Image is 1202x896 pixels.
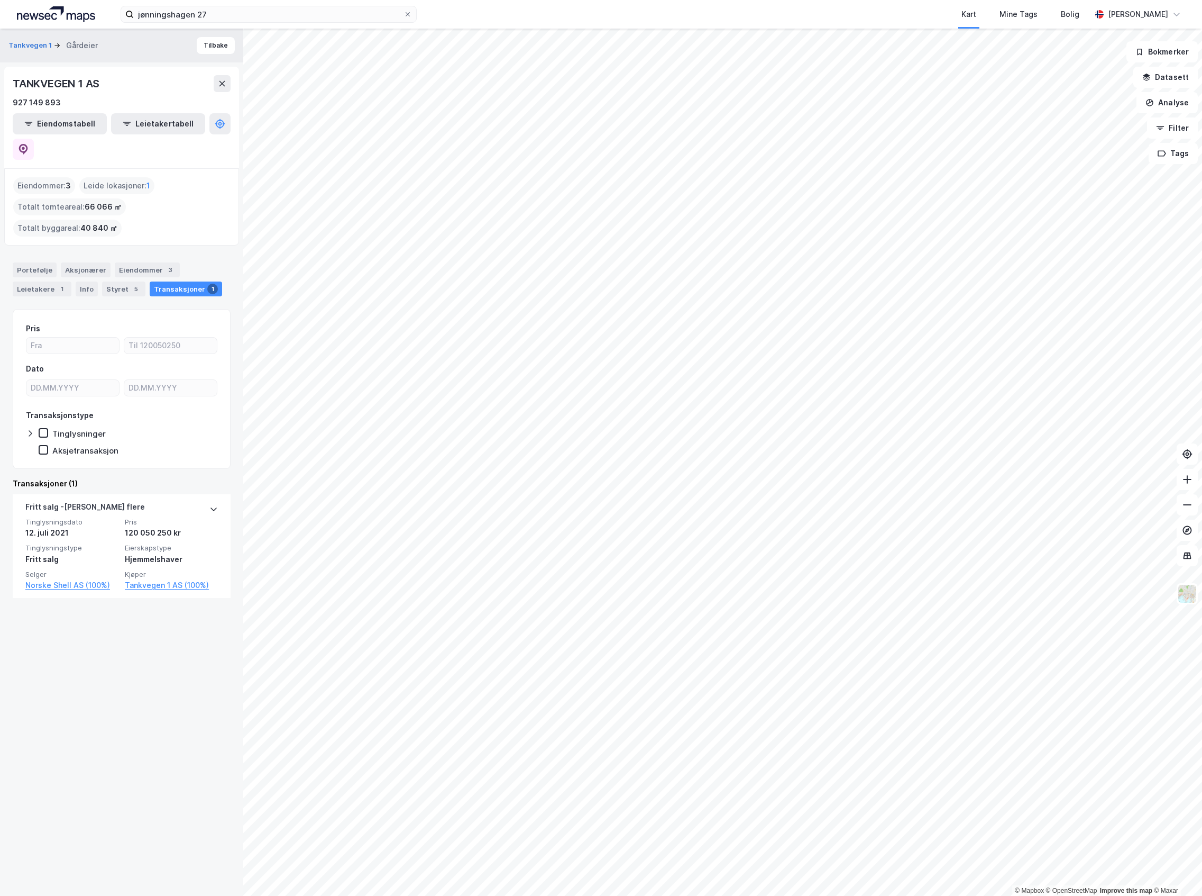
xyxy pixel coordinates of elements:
[165,265,176,275] div: 3
[17,6,95,22] img: logo.a4113a55bc3d86da70a041830d287a7e.svg
[26,322,40,335] div: Pris
[13,177,75,194] div: Eiendommer :
[1177,584,1197,604] img: Z
[111,113,205,134] button: Leietakertabell
[115,263,180,277] div: Eiendommer
[52,446,118,456] div: Aksjetransaksjon
[57,284,67,294] div: 1
[26,338,119,354] input: Fra
[1100,887,1152,894] a: Improve this map
[80,222,117,234] span: 40 840 ㎡
[150,282,222,296] div: Transaksjoner
[13,75,102,92] div: TANKVEGEN 1 AS
[1046,887,1097,894] a: OpenStreetMap
[1149,845,1202,896] div: Kontrollprogram for chat
[1126,41,1198,62] button: Bokmerker
[25,570,118,579] span: Selger
[26,409,94,422] div: Transaksjonstype
[25,518,118,527] span: Tinglysningsdato
[134,6,403,22] input: Søk på adresse, matrikkel, gårdeiere, leietakere eller personer
[25,501,145,518] div: Fritt salg - [PERSON_NAME] flere
[961,8,976,21] div: Kart
[999,8,1038,21] div: Mine Tags
[13,263,57,277] div: Portefølje
[1147,117,1198,139] button: Filter
[76,282,98,296] div: Info
[79,177,154,194] div: Leide lokasjoner :
[8,40,54,51] button: Tankvegen 1
[25,553,118,566] div: Fritt salg
[125,553,218,566] div: Hjemmelshaver
[131,284,141,294] div: 5
[125,579,218,592] a: Tankvegen 1 AS (100%)
[207,284,218,294] div: 1
[1061,8,1079,21] div: Bolig
[146,179,150,192] span: 1
[124,338,217,354] input: Til 120050250
[26,363,44,375] div: Dato
[124,380,217,396] input: DD.MM.YYYY
[13,113,107,134] button: Eiendomstabell
[1136,92,1198,113] button: Analyse
[1015,887,1044,894] a: Mapbox
[197,37,235,54] button: Tilbake
[1149,845,1202,896] iframe: Chat Widget
[125,518,218,527] span: Pris
[13,220,122,237] div: Totalt byggareal :
[13,282,71,296] div: Leietakere
[66,39,98,52] div: Gårdeier
[25,544,118,553] span: Tinglysningstype
[1149,143,1198,164] button: Tags
[13,198,126,215] div: Totalt tomteareal :
[13,96,61,109] div: 927 149 893
[1133,67,1198,88] button: Datasett
[25,527,118,539] div: 12. juli 2021
[61,263,111,277] div: Aksjonærer
[13,477,231,490] div: Transaksjoner (1)
[102,282,145,296] div: Styret
[52,429,106,439] div: Tinglysninger
[25,579,118,592] a: Norske Shell AS (100%)
[85,201,122,213] span: 66 066 ㎡
[125,570,218,579] span: Kjøper
[66,179,71,192] span: 3
[1108,8,1168,21] div: [PERSON_NAME]
[26,380,119,396] input: DD.MM.YYYY
[125,527,218,539] div: 120 050 250 kr
[125,544,218,553] span: Eierskapstype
